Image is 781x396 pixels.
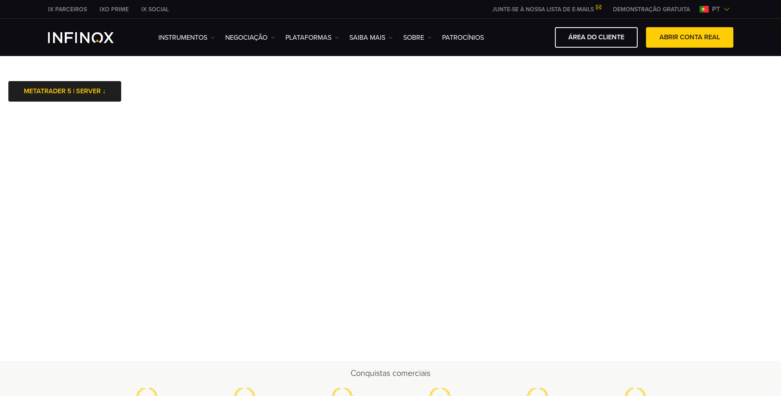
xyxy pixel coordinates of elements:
a: PLATAFORMAS [285,33,339,43]
a: SOBRE [403,33,432,43]
a: Instrumentos [158,33,215,43]
a: NEGOCIAÇÃO [225,33,275,43]
a: METATRADER 5 | SERVER ↓ [8,81,121,102]
h2: Conquistas comerciais [98,368,683,379]
a: INFINOX [93,5,135,14]
a: INFINOX [42,5,93,14]
a: JUNTE-SE À NOSSA LISTA DE E-MAILS [486,6,607,13]
a: Saiba mais [349,33,393,43]
a: INFINOX Logo [48,32,133,43]
a: ÁREA DO CLIENTE [555,27,638,48]
a: ABRIR CONTA REAL [646,27,733,48]
a: INFINOX [135,5,175,14]
span: pt [709,4,723,14]
a: Patrocínios [442,33,484,43]
a: INFINOX MENU [607,5,696,14]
